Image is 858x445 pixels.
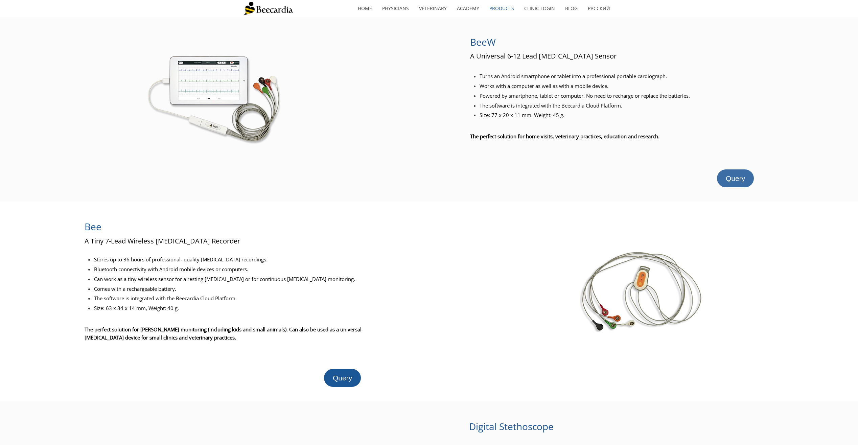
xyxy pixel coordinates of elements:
[243,2,293,15] img: Beecardia
[85,220,101,233] span: Bee
[480,112,564,118] span: Size: 77 x 20 x 11 mm. Weight: 45 g.
[470,36,496,48] span: BeeW
[85,326,362,341] span: The perfect solution for [PERSON_NAME] monitoring (including kids and small animals). Can also be...
[469,420,554,433] span: Digital Stethoscope
[583,1,615,16] a: Русский
[452,1,484,16] a: Academy
[480,92,690,99] span: Powered by smartphone, tablet or computer. No need to recharge or replace the batteries.
[470,51,617,61] span: A Universal 6-12 Lead [MEDICAL_DATA] Sensor
[480,102,622,109] span: The software is integrated with the Beecardia Cloud Platform.
[333,374,352,382] span: Query
[94,256,268,263] span: Stores up to 36 hours of professional- quality [MEDICAL_DATA] recordings.
[94,285,176,292] span: Comes with a rechargeable battery.
[560,1,583,16] a: Blog
[726,174,745,182] span: Query
[717,169,754,187] a: Query
[519,1,560,16] a: Clinic Login
[85,236,240,245] span: A Tiny 7-Lead Wireless [MEDICAL_DATA] Recorder
[94,295,237,302] span: The software is integrated with the Beecardia Cloud Platform.
[353,1,377,16] a: home
[94,305,179,311] span: Size: 63 x 34 x 14 mm, Weight: 40 g.
[324,369,361,387] a: Query
[470,133,659,140] span: The perfect solution for home visits, veterinary practices, education and research.
[377,1,414,16] a: Physicians
[480,83,608,89] span: Works with a computer as well as with a mobile device.
[414,1,452,16] a: Veterinary
[94,266,248,273] span: Bluetooth connectivity with Android mobile devices or computers.
[94,276,355,282] span: Can work as a tiny wireless sensor for a resting [MEDICAL_DATA] or for continuous [MEDICAL_DATA] ...
[480,73,667,79] span: Turns an Android smartphone or tablet into a professional portable cardiograph.
[484,1,519,16] a: Products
